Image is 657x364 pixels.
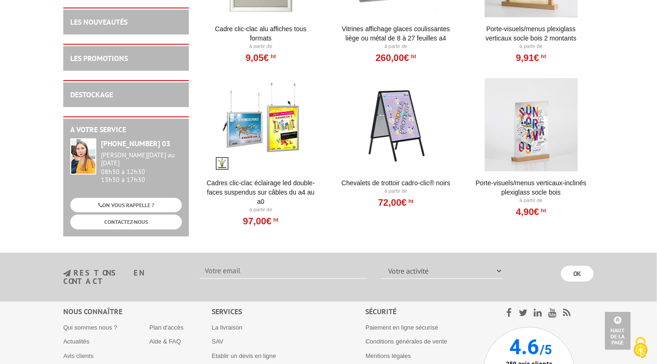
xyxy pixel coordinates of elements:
input: OK [561,266,594,282]
a: Actualités [63,338,89,345]
div: Services [212,306,366,317]
button: Cookies (modal window) [624,332,657,364]
a: Haut de la page [605,312,631,350]
sup: HT [539,207,546,214]
div: Nous connaître [63,306,212,317]
a: Cadre Clic-Clac Alu affiches tous formats [203,24,318,43]
a: Plan d'accès [149,324,183,331]
a: SAV [212,338,223,345]
p: À partir de [339,43,454,50]
p: À partir de [203,206,318,214]
a: Aide & FAQ [149,338,181,345]
p: À partir de [474,197,589,204]
p: À partir de [339,188,454,195]
div: Sécurité [366,306,483,317]
h2: A votre service [70,126,182,134]
a: Porte-Visuels/Menus Plexiglass Verticaux Socle Bois 2 Montants [474,24,589,43]
sup: HT [539,53,546,60]
p: À partir de [474,43,589,50]
sup: HT [272,216,279,223]
a: Conditions générales de vente [366,338,448,345]
a: Chevalets de trottoir Cadro-Clic® Noirs [339,178,454,188]
a: Avis clients [63,352,94,359]
sup: HT [409,53,416,60]
img: widget-service.jpg [70,138,96,175]
a: Vitrines affichage glaces coulissantes liège ou métal de 8 à 27 feuilles A4 [339,24,454,43]
div: [PERSON_NAME][DATE] au [DATE] [101,151,182,167]
a: Paiement en ligne sécurisé [366,324,438,331]
div: 08h30 à 12h30 13h30 à 17h30 [101,151,182,183]
a: Etablir un devis en ligne [212,352,276,359]
a: 4,90€HT [516,209,546,215]
a: DESTOCKAGE [70,90,113,99]
img: Cookies (modal window) [629,336,652,359]
a: Porte-Visuels/Menus verticaux-inclinés plexiglass socle bois [474,178,589,197]
a: CONTACTEZ-NOUS [70,215,182,229]
a: La livraison [212,324,242,331]
h3: restons en contact [63,269,186,285]
p: À partir de [203,43,318,50]
a: 72,00€HT [378,200,414,205]
strong: [PHONE_NUMBER] 03 [101,139,170,148]
a: Mentions légales [366,352,411,359]
a: LES PROMOTIONS [70,54,128,63]
a: Cadres clic-clac éclairage LED double-faces suspendus sur câbles du A4 au A0 [203,178,318,206]
a: 9,91€HT [516,55,546,61]
sup: HT [407,198,414,204]
input: Votre email [200,263,367,279]
a: ON VOUS RAPPELLE ? [70,198,182,212]
a: 97,00€HT [243,218,278,224]
a: LES NOUVEAUTÉS [70,17,127,27]
a: 260,00€HT [375,55,416,61]
sup: HT [269,53,276,60]
img: newsletter.jpg [63,270,71,277]
a: 9,05€HT [246,55,276,61]
a: Qui sommes nous ? [63,324,117,331]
